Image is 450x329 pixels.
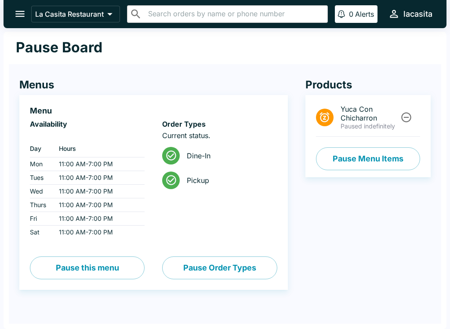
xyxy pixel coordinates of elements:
[52,157,145,171] td: 11:00 AM - 7:00 PM
[31,6,120,22] button: La Casita Restaurant
[30,212,52,226] td: Fri
[52,185,145,198] td: 11:00 AM - 7:00 PM
[52,198,145,212] td: 11:00 AM - 7:00 PM
[30,171,52,185] td: Tues
[162,256,277,279] button: Pause Order Types
[385,4,436,23] button: lacasita
[316,147,420,170] button: Pause Menu Items
[162,131,277,140] p: Current status.
[341,105,399,122] span: Yuca Con Chicharron
[341,122,399,130] p: Paused indefinitely
[145,8,324,20] input: Search orders by name or phone number
[30,256,145,279] button: Pause this menu
[52,140,145,157] th: Hours
[30,185,52,198] td: Wed
[19,78,288,91] h4: Menus
[52,171,145,185] td: 11:00 AM - 7:00 PM
[349,10,353,18] p: 0
[355,10,374,18] p: Alerts
[162,120,277,128] h6: Order Types
[9,3,31,25] button: open drawer
[16,39,102,56] h1: Pause Board
[30,131,145,140] p: ‏
[30,226,52,239] td: Sat
[35,10,104,18] p: La Casita Restaurant
[30,157,52,171] td: Mon
[52,226,145,239] td: 11:00 AM - 7:00 PM
[30,140,52,157] th: Day
[52,212,145,226] td: 11:00 AM - 7:00 PM
[305,78,431,91] h4: Products
[403,9,432,19] div: lacasita
[187,151,270,160] span: Dine-In
[30,198,52,212] td: Thurs
[30,120,145,128] h6: Availability
[398,109,414,125] button: Unpause
[187,176,270,185] span: Pickup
